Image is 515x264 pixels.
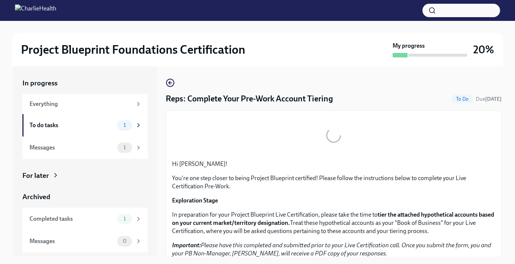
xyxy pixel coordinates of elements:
[166,93,333,104] h4: Reps: Complete Your Pre-Work Account Tiering
[29,144,114,152] div: Messages
[172,174,495,191] p: You're one step closer to being Project Blueprint certified! Please follow the instructions below...
[172,211,495,235] p: In preparation for your Project Blueprint Live Certification, please take the time to Treat these...
[15,4,56,16] img: CharlieHealth
[119,145,130,150] span: 1
[452,96,473,102] span: To Do
[22,171,49,180] div: For later
[22,114,148,136] a: To do tasks1
[22,230,148,252] a: Messages0
[22,171,148,180] a: For later
[22,78,148,88] a: In progress
[119,122,130,128] span: 1
[21,42,245,57] h2: Project Blueprint Foundations Certification
[476,95,502,103] span: September 8th, 2025 12:00
[172,160,495,168] p: Hi [PERSON_NAME]!
[119,216,130,221] span: 1
[29,100,132,108] div: Everything
[22,94,148,114] a: Everything
[172,242,491,257] em: Please have this completed and submitted prior to your Live Certification call. Once you submit t...
[29,121,114,129] div: To do tasks
[172,242,201,249] strong: Important:
[29,215,114,223] div: Completed tasks
[22,136,148,159] a: Messages1
[476,96,502,102] span: Due
[473,43,494,56] h3: 20%
[485,96,502,102] strong: [DATE]
[118,238,131,244] span: 0
[22,208,148,230] a: Completed tasks1
[172,197,218,204] strong: Exploration Stage
[393,42,425,50] strong: My progress
[29,237,114,245] div: Messages
[293,117,374,154] button: Zoom image
[22,192,148,202] a: Archived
